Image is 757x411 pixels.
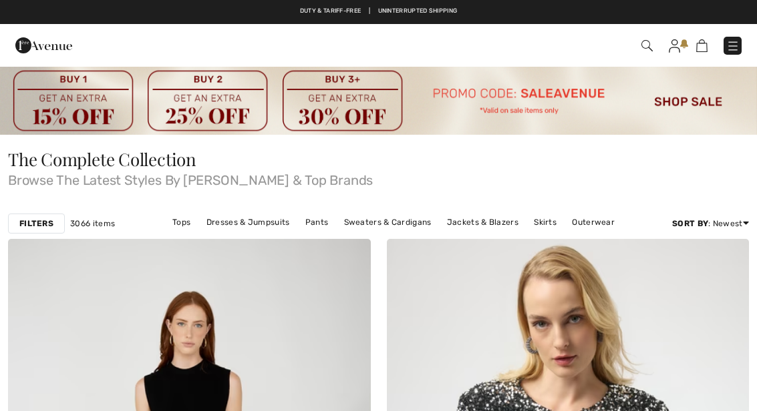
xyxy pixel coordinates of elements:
[337,214,438,231] a: Sweaters & Cardigans
[70,218,115,230] span: 3066 items
[672,218,749,230] div: : Newest
[19,218,53,230] strong: Filters
[696,39,708,52] img: Shopping Bag
[299,214,335,231] a: Pants
[200,214,297,231] a: Dresses & Jumpsuits
[8,147,196,171] span: The Complete Collection
[8,168,749,187] span: Browse The Latest Styles By [PERSON_NAME] & Top Brands
[15,32,72,59] img: 1ère Avenue
[166,214,197,231] a: Tops
[440,214,525,231] a: Jackets & Blazers
[641,40,653,51] img: Search
[726,39,740,53] img: Menu
[565,214,621,231] a: Outerwear
[669,39,680,53] img: My Info
[672,219,708,228] strong: Sort By
[527,214,563,231] a: Skirts
[15,38,72,51] a: 1ère Avenue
